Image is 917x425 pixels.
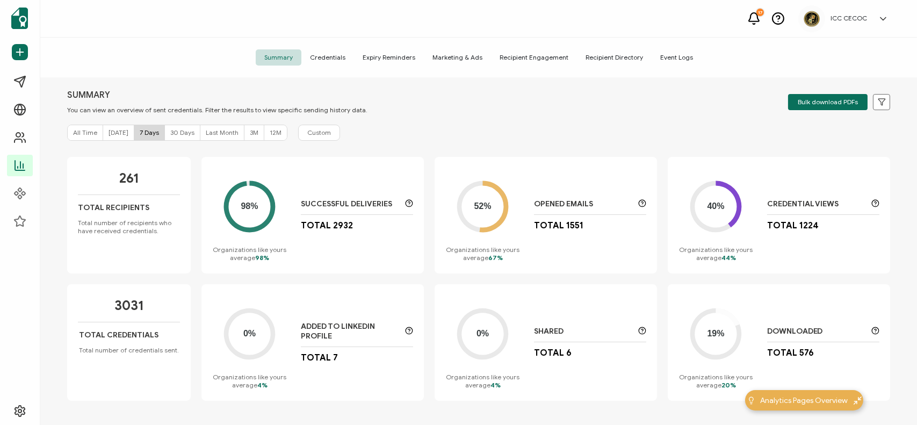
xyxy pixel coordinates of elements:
[78,203,149,212] p: Total Recipients
[79,330,158,340] p: Total Credentials
[767,199,866,209] p: Credential Views
[307,128,331,138] span: Custom
[761,395,848,406] span: Analytics Pages Overview
[445,373,521,389] p: Organizations like yours average
[424,49,491,66] span: Marketing & Ads
[78,219,180,235] p: Total number of recipients who have received credentials.
[11,8,28,29] img: sertifier-logomark-colored.svg
[804,11,820,27] img: 87846ae5-69ed-4ff3-9262-8e377dd013b4.png
[256,49,301,66] span: Summary
[301,199,400,209] p: Successful Deliveries
[67,90,367,100] p: SUMMARY
[854,397,862,405] img: minimize-icon.svg
[721,254,736,262] span: 44%
[67,106,367,114] p: You can view an overview of sent credentials. Filter the results to view specific sending history...
[114,298,143,314] p: 3031
[863,373,917,425] iframe: Chat Widget
[354,49,424,66] span: Expiry Reminders
[756,9,764,16] div: 17
[534,220,583,231] p: Total 1551
[767,348,814,358] p: Total 576
[206,128,239,136] span: Last Month
[445,246,521,262] p: Organizations like yours average
[678,373,754,389] p: Organizations like yours average
[73,128,97,136] span: All Time
[831,15,867,22] h5: ICC CECOC
[301,322,400,341] p: Added to LinkedIn Profile
[534,199,633,209] p: Opened Emails
[257,381,268,389] span: 4%
[250,128,258,136] span: 3M
[767,220,819,231] p: Total 1224
[170,128,194,136] span: 30 Days
[534,327,633,336] p: Shared
[255,254,269,262] span: 98%
[678,246,754,262] p: Organizations like yours average
[119,170,139,186] p: 261
[301,49,354,66] span: Credentials
[491,49,577,66] span: Recipient Engagement
[798,99,858,105] span: Bulk download PDFs
[298,125,340,141] button: Custom
[212,373,287,389] p: Organizations like yours average
[488,254,503,262] span: 67%
[767,327,866,336] p: Downloaded
[109,128,128,136] span: [DATE]
[212,246,287,262] p: Organizations like yours average
[270,128,281,136] span: 12M
[140,128,159,136] span: 7 Days
[79,346,179,354] p: Total number of credentials sent.
[788,94,868,110] button: Bulk download PDFs
[534,348,572,358] p: Total 6
[301,220,353,231] p: Total 2932
[652,49,702,66] span: Event Logs
[301,352,338,363] p: Total 7
[490,381,501,389] span: 4%
[577,49,652,66] span: Recipient Directory
[721,381,736,389] span: 20%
